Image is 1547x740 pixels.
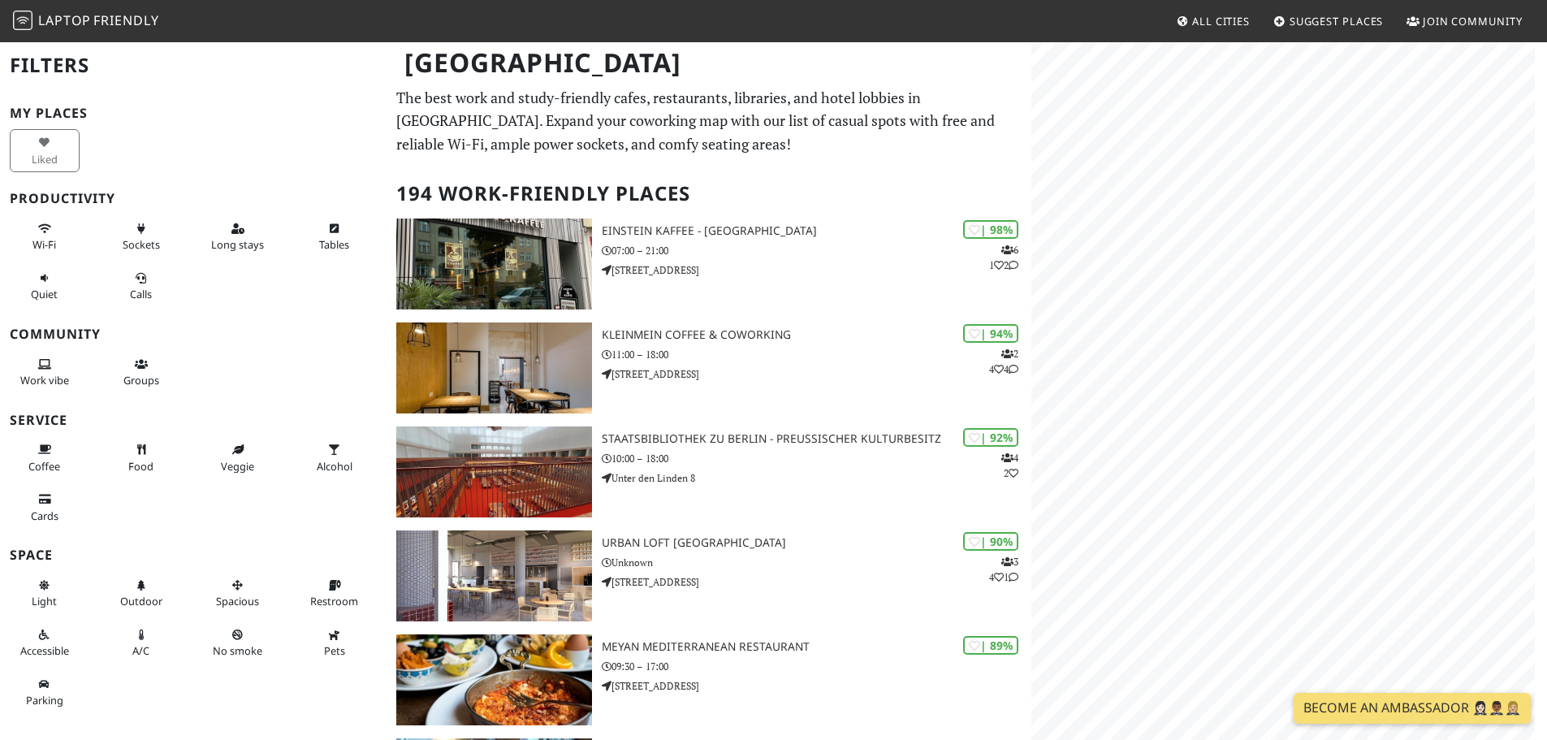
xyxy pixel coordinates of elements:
[300,572,369,615] button: Restroom
[10,572,80,615] button: Light
[396,322,592,413] img: KleinMein Coffee & Coworking
[387,634,1031,725] a: Meyan Mediterranean Restaurant | 89% Meyan Mediterranean Restaurant 09:30 – 17:00 [STREET_ADDRESS]
[10,486,80,529] button: Cards
[10,671,80,714] button: Parking
[10,351,80,394] button: Work vibe
[106,265,176,308] button: Calls
[10,327,377,342] h3: Community
[132,643,149,658] span: Air conditioned
[963,428,1018,447] div: | 92%
[1192,14,1250,28] span: All Cities
[324,643,345,658] span: Pet friendly
[10,41,377,90] h2: Filters
[28,459,60,474] span: Coffee
[31,508,58,523] span: Credit cards
[32,594,57,608] span: Natural light
[602,536,1031,550] h3: URBAN LOFT [GEOGRAPHIC_DATA]
[602,555,1031,570] p: Unknown
[10,413,377,428] h3: Service
[963,324,1018,343] div: | 94%
[13,11,32,30] img: LaptopFriendly
[989,346,1018,377] p: 2 4 4
[319,237,349,252] span: Work-friendly tables
[1169,6,1256,36] a: All Cities
[1001,450,1018,481] p: 4 2
[391,41,1028,85] h1: [GEOGRAPHIC_DATA]
[1290,14,1384,28] span: Suggest Places
[602,574,1031,590] p: [STREET_ADDRESS]
[26,693,63,708] span: Parking
[203,572,273,615] button: Spacious
[387,322,1031,413] a: KleinMein Coffee & Coworking | 94% 244 KleinMein Coffee & Coworking 11:00 – 18:00 [STREET_ADDRESS]
[387,530,1031,621] a: URBAN LOFT Berlin | 90% 341 URBAN LOFT [GEOGRAPHIC_DATA] Unknown [STREET_ADDRESS]
[128,459,153,474] span: Food
[396,426,592,517] img: Staatsbibliothek zu Berlin - Preußischer Kulturbesitz
[1423,14,1523,28] span: Join Community
[1294,693,1531,724] a: Become an Ambassador 🤵🏻‍♀️🤵🏾‍♂️🤵🏼‍♀️
[10,436,80,479] button: Coffee
[602,678,1031,694] p: [STREET_ADDRESS]
[203,621,273,664] button: No smoke
[123,373,159,387] span: Group tables
[10,106,377,121] h3: My Places
[221,459,254,474] span: Veggie
[602,451,1031,466] p: 10:00 – 18:00
[211,237,264,252] span: Long stays
[106,572,176,615] button: Outdoor
[602,243,1031,258] p: 07:00 – 21:00
[1267,6,1390,36] a: Suggest Places
[106,351,176,394] button: Groups
[989,242,1018,273] p: 6 1 2
[106,215,176,258] button: Sockets
[123,237,160,252] span: Power sockets
[20,643,69,658] span: Accessible
[10,265,80,308] button: Quiet
[602,470,1031,486] p: Unter den Linden 8
[32,237,56,252] span: Stable Wi-Fi
[602,432,1031,446] h3: Staatsbibliothek zu Berlin - Preußischer Kulturbesitz
[602,640,1031,654] h3: Meyan Mediterranean Restaurant
[317,459,352,474] span: Alcohol
[10,621,80,664] button: Accessible
[38,11,91,29] span: Laptop
[602,659,1031,674] p: 09:30 – 17:00
[963,220,1018,239] div: | 98%
[1400,6,1529,36] a: Join Community
[396,86,1022,156] p: The best work and study-friendly cafes, restaurants, libraries, and hotel lobbies in [GEOGRAPHIC_...
[106,621,176,664] button: A/C
[300,215,369,258] button: Tables
[13,7,159,36] a: LaptopFriendly LaptopFriendly
[20,373,69,387] span: People working
[602,328,1031,342] h3: KleinMein Coffee & Coworking
[387,219,1031,309] a: Einstein Kaffee - Charlottenburg | 98% 612 Einstein Kaffee - [GEOGRAPHIC_DATA] 07:00 – 21:00 [STR...
[300,621,369,664] button: Pets
[963,532,1018,551] div: | 90%
[216,594,259,608] span: Spacious
[10,191,377,206] h3: Productivity
[10,215,80,258] button: Wi-Fi
[31,287,58,301] span: Quiet
[602,347,1031,362] p: 11:00 – 18:00
[387,426,1031,517] a: Staatsbibliothek zu Berlin - Preußischer Kulturbesitz | 92% 42 Staatsbibliothek zu Berlin - Preuß...
[396,219,592,309] img: Einstein Kaffee - Charlottenburg
[602,262,1031,278] p: [STREET_ADDRESS]
[396,634,592,725] img: Meyan Mediterranean Restaurant
[213,643,262,658] span: Smoke free
[93,11,158,29] span: Friendly
[10,547,377,563] h3: Space
[106,436,176,479] button: Food
[602,366,1031,382] p: [STREET_ADDRESS]
[300,436,369,479] button: Alcohol
[130,287,152,301] span: Video/audio calls
[310,594,358,608] span: Restroom
[963,636,1018,655] div: | 89%
[120,594,162,608] span: Outdoor area
[989,554,1018,585] p: 3 4 1
[203,215,273,258] button: Long stays
[602,224,1031,238] h3: Einstein Kaffee - [GEOGRAPHIC_DATA]
[396,530,592,621] img: URBAN LOFT Berlin
[203,436,273,479] button: Veggie
[396,169,1022,219] h2: 194 Work-Friendly Places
